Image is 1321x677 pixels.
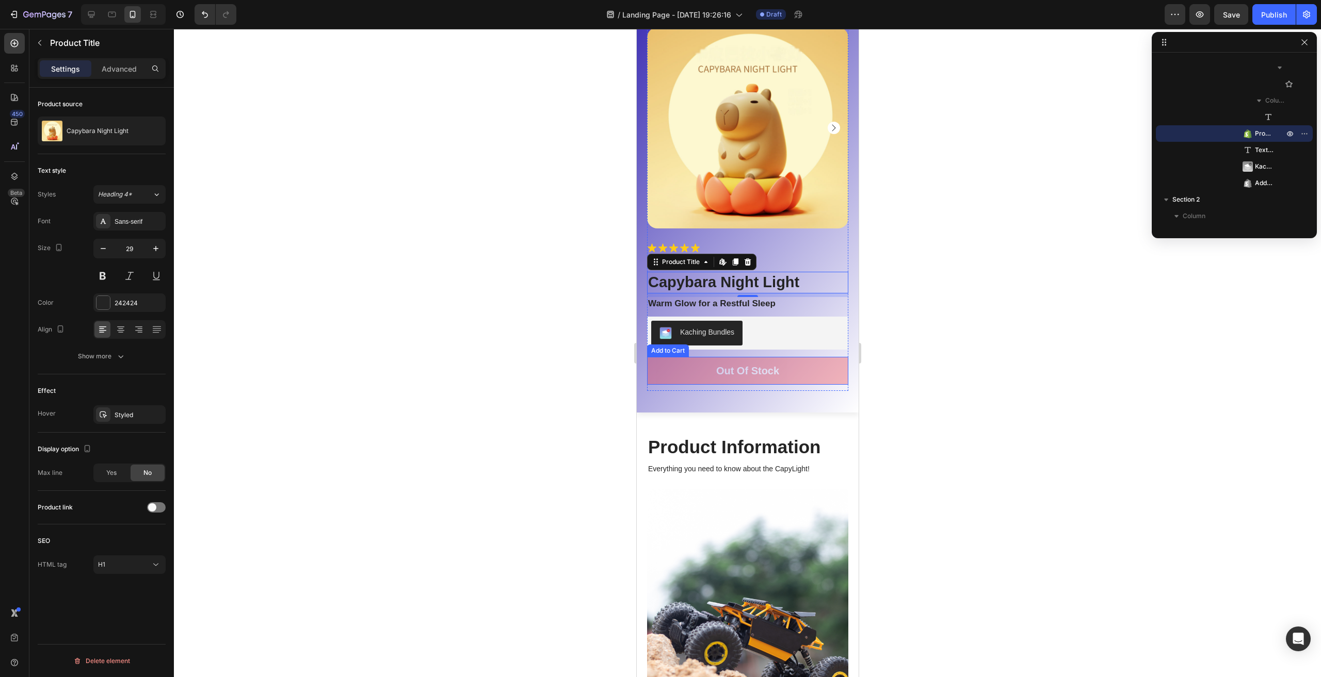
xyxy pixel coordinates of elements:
div: Open Intercom Messenger [1286,626,1311,651]
img: Kaching Bundles [1243,161,1253,172]
button: Publish [1252,4,1296,25]
div: Size [38,241,65,255]
span: Section 2 [1172,194,1200,205]
div: Publish [1261,9,1287,20]
span: Heading 4* [98,190,132,199]
span: Landing Page - [DATE] 19:26:16 [622,9,731,20]
p: Settings [51,63,80,74]
p: Capybara Night Light [67,127,128,135]
iframe: Design area [637,29,859,677]
p: 7 [68,8,72,21]
div: Undo/Redo [195,4,236,25]
span: No [143,468,152,477]
div: Styles [38,190,56,199]
div: Display option [38,442,93,456]
div: Product link [38,503,73,512]
div: Delete element [73,655,130,667]
span: Kaching Bundles [1255,161,1274,172]
span: H1 [98,560,105,568]
img: product feature img [42,121,62,141]
button: H1 [93,555,166,574]
div: HTML tag [38,560,67,569]
div: Styled [115,410,163,420]
button: Show more [38,347,166,366]
div: Show more [78,351,126,361]
div: 242424 [115,299,163,308]
span: Save [1223,10,1240,19]
p: Advanced [102,63,137,74]
div: Effect [38,386,56,395]
div: Max line [38,468,62,477]
span: Add to Cart [1255,178,1274,188]
div: Beta [8,189,25,197]
span: Text Block [1255,145,1274,155]
div: Font [38,217,51,226]
button: Delete element [38,653,166,669]
span: Product Title [1255,128,1274,139]
span: / [618,9,620,20]
div: Color [38,298,54,307]
span: Yes [106,468,117,477]
span: Column 2 [1265,95,1286,106]
div: Align [38,323,67,337]
div: 450 [10,110,25,118]
button: Save [1214,4,1248,25]
div: Sans-serif [115,217,163,226]
span: Column [1183,211,1205,221]
div: Product source [38,100,83,109]
div: Text style [38,166,66,175]
div: SEO [38,536,50,546]
p: Product Title [50,37,162,49]
span: Draft [766,10,782,19]
button: Heading 4* [93,185,166,204]
div: Hover [38,409,56,418]
button: 7 [4,4,77,25]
